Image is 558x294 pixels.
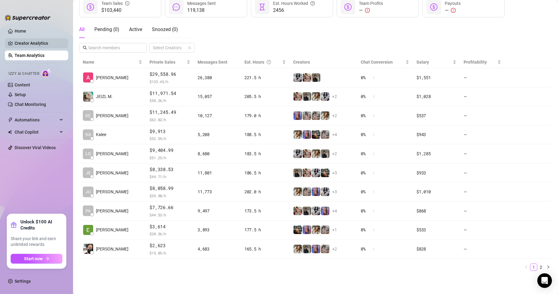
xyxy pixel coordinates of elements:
[460,201,504,221] td: —
[293,226,302,234] img: Ava
[11,254,62,264] button: Start nowarrow-right
[149,90,190,97] span: $11,971.54
[244,112,286,119] div: 179.0 h
[96,112,128,119] span: [PERSON_NAME]
[312,207,320,215] img: Sadie
[198,226,237,233] div: 3,893
[416,112,456,119] div: $537
[303,226,311,234] img: Ava
[445,1,461,6] span: Payouts
[83,225,93,235] img: Eduardo Leon Jr
[460,68,504,87] td: —
[293,207,302,215] img: Anna
[198,131,237,138] div: 5,208
[94,26,119,33] div: Pending ( 0 )
[79,26,85,33] div: All
[15,92,26,97] a: Setup
[332,226,337,233] span: + 1
[20,219,62,231] strong: Unlock $100 AI Credits
[79,56,146,68] th: Name
[545,264,552,271] button: right
[198,60,227,65] span: Messages Sent
[15,127,58,137] span: Chat Copilot
[460,125,504,145] td: —
[361,131,370,138] span: 0 %
[416,246,456,252] div: $828
[290,56,357,68] th: Creators
[525,265,528,269] span: left
[312,169,320,177] img: Sadie
[303,111,311,120] img: Daisy
[321,130,329,139] img: Daisy
[460,87,504,107] td: —
[198,93,237,100] div: 15,057
[45,257,49,261] span: arrow-right
[312,149,320,158] img: Paige
[312,130,320,139] img: Ava
[83,244,93,254] img: john kenneth sa…
[149,79,190,85] span: $ 133.45 /h
[303,130,311,139] img: Ava
[88,44,138,51] input: Search members
[460,163,504,183] td: —
[244,93,286,100] div: 205.5 h
[293,130,302,139] img: Paige
[15,145,56,150] a: Discover Viral Videos
[361,246,370,252] span: 0 %
[83,72,93,82] img: Alexicon Ortiag…
[96,150,128,157] span: [PERSON_NAME]
[244,188,286,195] div: 202.0 h
[303,245,311,253] img: Anna
[187,7,216,14] span: 119,138
[312,226,320,234] img: Paige
[149,166,190,173] span: $8,338.53
[293,169,302,177] img: Anna
[361,170,370,176] span: 0 %
[321,226,329,234] img: Daisy
[198,188,237,195] div: 11,773
[244,246,286,252] div: 165.5 h
[86,188,91,195] span: JU
[149,128,190,135] span: $9,913
[303,149,311,158] img: Anna
[96,93,113,100] span: JEIZL M.
[83,46,87,50] span: search
[523,264,530,271] li: Previous Page
[361,208,370,214] span: 0 %
[321,111,329,120] img: Paige
[96,226,128,233] span: [PERSON_NAME]
[361,226,370,233] span: 0 %
[361,112,370,119] span: 0 %
[303,169,311,177] img: Anna
[332,131,337,138] span: + 4
[537,273,552,288] div: Open Intercom Messenger
[344,3,352,11] span: dollar-circle
[321,92,329,101] img: Sadie
[15,115,58,125] span: Automations
[5,15,51,21] img: logo-BBDzfeDw.svg
[321,207,329,215] img: Ava
[187,1,216,6] span: Messages Sent
[321,169,329,177] img: Ava
[460,106,504,125] td: —
[149,60,175,65] span: Private Sales
[244,170,286,176] div: 186.5 h
[96,246,128,252] span: [PERSON_NAME]
[460,221,504,240] td: —
[96,170,128,176] span: [PERSON_NAME]
[96,131,106,138] span: Kalee
[332,208,337,214] span: + 4
[321,187,329,196] img: Sadie
[321,245,329,253] img: Daisy
[15,82,30,87] a: Content
[15,279,31,284] a: Settings
[96,74,128,81] span: [PERSON_NAME]
[244,74,286,81] div: 221.5 h
[15,53,44,58] a: Team Analytics
[198,208,237,214] div: 9,497
[149,185,190,192] span: $8,058.99
[198,150,237,157] div: 8,680
[149,193,190,199] span: $ 39.90 /h
[332,246,337,252] span: + 2
[430,3,437,11] span: dollar-circle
